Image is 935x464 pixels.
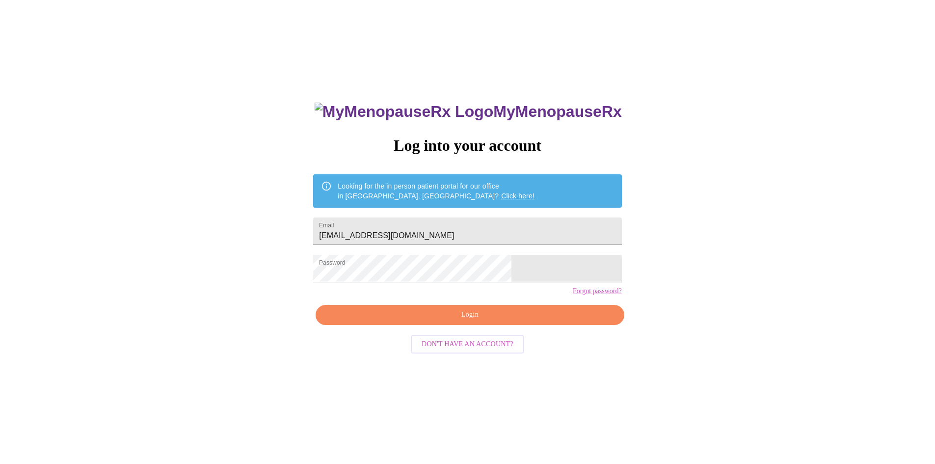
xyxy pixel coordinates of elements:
a: Don't have an account? [408,339,527,347]
div: Looking for the in person patient portal for our office in [GEOGRAPHIC_DATA], [GEOGRAPHIC_DATA]? [338,177,534,205]
img: MyMenopauseRx Logo [315,103,493,121]
button: Login [316,305,624,325]
a: Forgot password? [573,287,622,295]
button: Don't have an account? [411,335,524,354]
span: Login [327,309,613,321]
h3: Log into your account [313,136,621,155]
h3: MyMenopauseRx [315,103,622,121]
span: Don't have an account? [422,338,513,351]
a: Click here! [501,192,534,200]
